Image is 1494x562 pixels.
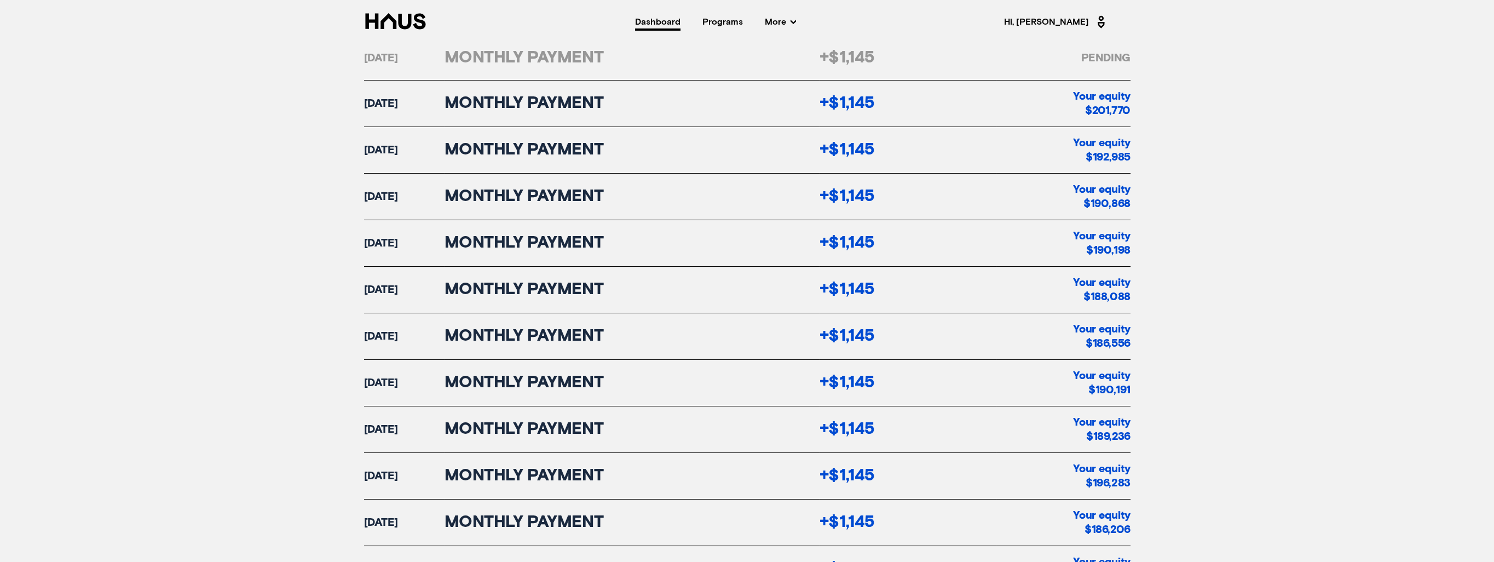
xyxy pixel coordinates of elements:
td: [DATE] [364,313,445,360]
td: [DATE] [364,406,445,453]
td: MONTHLY PAYMENT [445,220,820,267]
td: MONTHLY PAYMENT [445,453,820,500]
span: +$1,145 [820,282,875,298]
td: MONTHLY PAYMENT [445,127,820,174]
span: +$1,145 [820,421,875,438]
span: Your equity $190,868 [1073,184,1130,209]
span: Your equity $196,283 [1073,463,1130,489]
span: PENDING [1081,53,1130,64]
span: +$1,145 [820,188,875,205]
td: MONTHLY PAYMENT [445,36,820,81]
span: +$1,145 [820,375,875,391]
td: [DATE] [364,174,445,220]
span: Your equity $190,198 [1073,231,1130,256]
span: Your equity $186,556 [1073,324,1130,349]
span: More [765,18,796,26]
td: [DATE] [364,500,445,546]
span: Your equity $192,985 [1073,137,1130,163]
a: Programs [702,18,743,26]
span: +$1,145 [820,514,875,531]
td: [DATE] [364,36,445,81]
span: Your equity $189,236 [1073,417,1130,442]
span: Your equity $186,206 [1073,510,1130,535]
span: +$1,145 [820,142,875,158]
span: +$1,145 [820,95,875,112]
span: +$1,145 [820,235,875,251]
td: MONTHLY PAYMENT [445,313,820,360]
td: MONTHLY PAYMENT [445,500,820,546]
td: MONTHLY PAYMENT [445,174,820,220]
span: Your equity $188,088 [1073,277,1130,302]
td: MONTHLY PAYMENT [445,267,820,313]
span: Hi, [PERSON_NAME] [1004,13,1108,31]
td: MONTHLY PAYMENT [445,81,820,127]
td: [DATE] [364,81,445,127]
a: Dashboard [635,18,680,26]
td: [DATE] [364,360,445,406]
span: +$1,145 [820,328,875,345]
td: MONTHLY PAYMENT [445,406,820,453]
td: [DATE] [364,267,445,313]
span: Your equity $190,191 [1073,370,1130,395]
span: +$1,145 [820,50,875,66]
span: +$1,145 [820,468,875,484]
td: MONTHLY PAYMENT [445,360,820,406]
td: [DATE] [364,127,445,174]
td: [DATE] [364,453,445,500]
td: [DATE] [364,220,445,267]
span: Your equity $201,770 [1073,91,1130,116]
